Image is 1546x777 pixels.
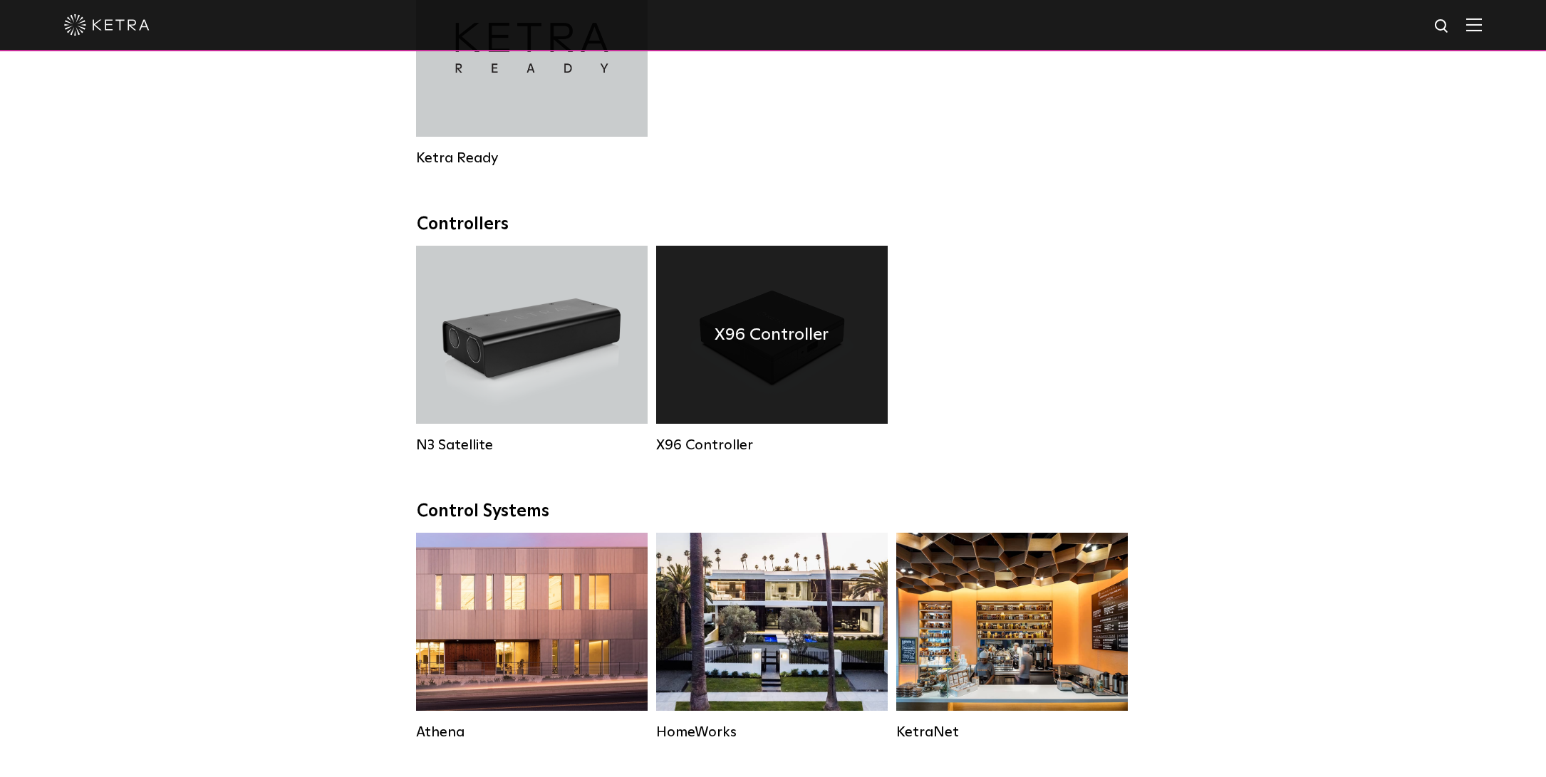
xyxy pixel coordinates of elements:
a: N3 Satellite N3 Satellite [416,246,648,454]
div: Athena [416,724,648,741]
div: X96 Controller [656,437,888,454]
a: Athena Commercial Solution [416,533,648,741]
div: Controllers [417,214,1129,235]
h4: X96 Controller [715,321,829,348]
div: Ketra Ready [416,150,648,167]
div: HomeWorks [656,724,888,741]
div: Control Systems [417,501,1129,522]
div: KetraNet [896,724,1128,741]
img: ketra-logo-2019-white [64,14,150,36]
a: KetraNet Legacy System [896,533,1128,741]
a: X96 Controller X96 Controller [656,246,888,454]
div: N3 Satellite [416,437,648,454]
img: Hamburger%20Nav.svg [1466,18,1482,31]
a: HomeWorks Residential Solution [656,533,888,741]
img: search icon [1433,18,1451,36]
